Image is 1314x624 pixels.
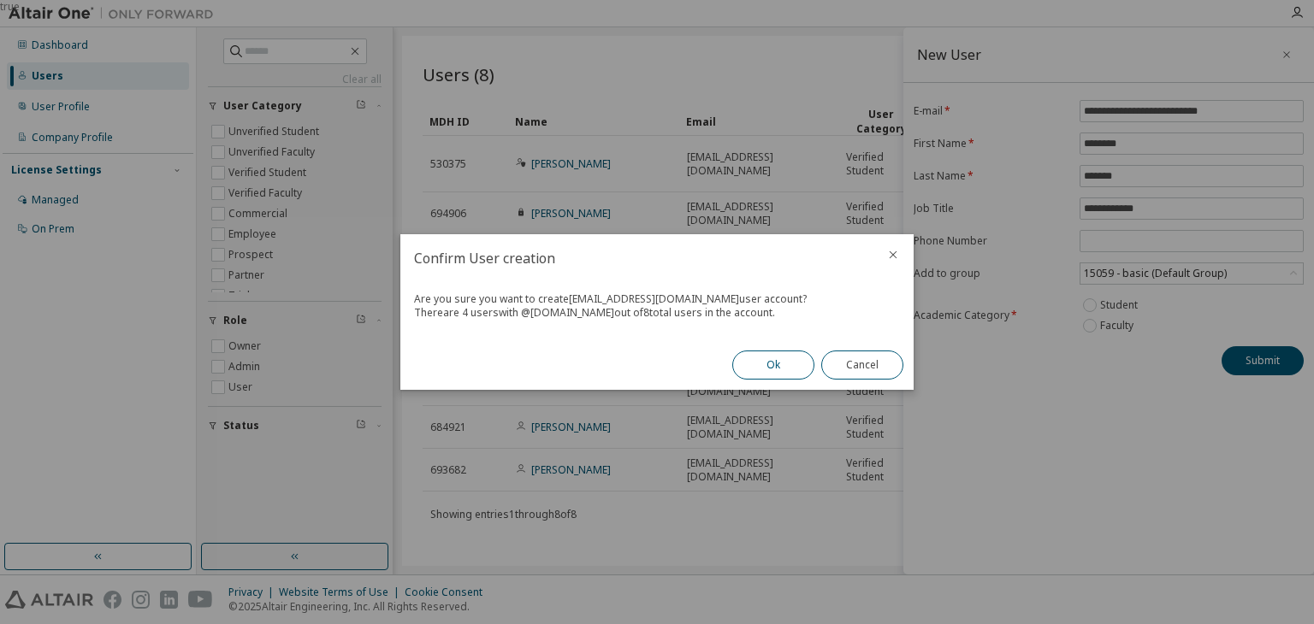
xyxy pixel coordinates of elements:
div: Are you sure you want to create [EMAIL_ADDRESS][DOMAIN_NAME] user account? [414,292,900,306]
button: close [886,248,900,262]
button: Cancel [821,350,903,380]
button: Ok [732,350,814,380]
div: There are 4 users with @ [DOMAIN_NAME] out of 8 total users in the account. [414,306,900,320]
h2: Confirm User creation [400,234,873,282]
